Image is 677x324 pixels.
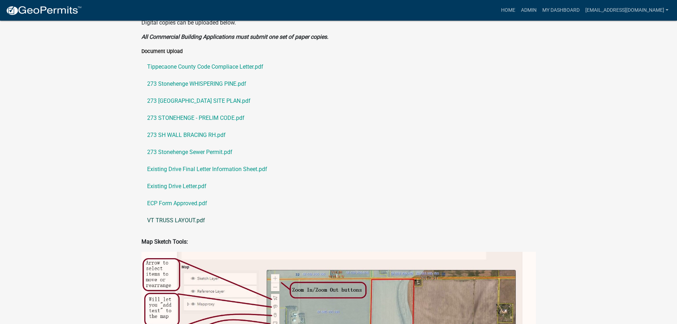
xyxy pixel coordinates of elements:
a: Existing Drive Letter.pdf [141,178,536,195]
label: Document Upload [141,49,183,54]
strong: All Commercial Building Applications must submit one set of paper copies. [141,33,328,40]
a: 273 SH WALL BRACING RH.pdf [141,127,536,144]
a: 273 [GEOGRAPHIC_DATA] SITE PLAN.pdf [141,92,536,110]
a: My Dashboard [539,4,582,17]
a: VT TRUSS LAYOUT.pdf [141,212,536,229]
strong: Map Sketch Tools: [141,238,188,245]
a: Home [498,4,518,17]
a: [EMAIL_ADDRESS][DOMAIN_NAME] [582,4,671,17]
a: 273 STONEHENGE - PRELIM CODE.pdf [141,110,536,127]
a: 273 Stonehenge Sewer Permit.pdf [141,144,536,161]
p: Digital copies can be uploaded below. [141,18,536,27]
a: Existing Drive Final Letter Information Sheet.pdf [141,161,536,178]
a: 273 Stonehenge WHISPERING PINE.pdf [141,75,536,92]
a: Tippecaone County Code Compliace Letter.pdf [141,58,536,75]
a: Admin [518,4,539,17]
a: ECP Form Approved.pdf [141,195,536,212]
